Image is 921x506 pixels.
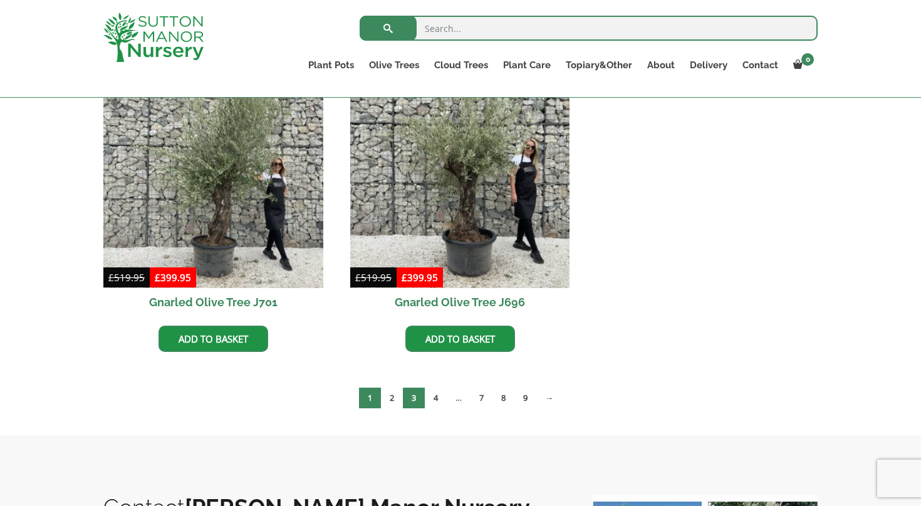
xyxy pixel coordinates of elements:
h2: Gnarled Olive Tree J701 [103,288,323,316]
a: Page 2 [381,388,403,408]
a: Add to basket: “Gnarled Olive Tree J696” [405,326,515,352]
img: Gnarled Olive Tree J696 [350,68,570,288]
a: Olive Trees [362,56,427,74]
span: … [447,388,471,408]
a: Plant Care [496,56,558,74]
a: Contact [735,56,786,74]
span: £ [108,271,114,284]
span: Page 1 [359,388,381,408]
h2: Gnarled Olive Tree J696 [350,288,570,316]
bdi: 519.95 [108,271,145,284]
bdi: 399.95 [402,271,438,284]
a: Sale! Gnarled Olive Tree J701 [103,68,323,316]
a: Page 7 [471,388,492,408]
a: Delivery [682,56,735,74]
a: Plant Pots [301,56,362,74]
a: Page 9 [514,388,536,408]
input: Search... [360,16,818,41]
span: 0 [801,53,814,66]
span: £ [355,271,361,284]
img: Gnarled Olive Tree J701 [103,68,323,288]
a: Page 3 [403,388,425,408]
a: Sale! Gnarled Olive Tree J696 [350,68,570,316]
a: Page 8 [492,388,514,408]
bdi: 519.95 [355,271,392,284]
a: Cloud Trees [427,56,496,74]
a: About [640,56,682,74]
a: Page 4 [425,388,447,408]
span: £ [155,271,160,284]
nav: Product Pagination [103,387,818,413]
a: → [536,388,562,408]
a: 0 [786,56,818,74]
span: £ [402,271,407,284]
a: Add to basket: “Gnarled Olive Tree J701” [159,326,268,352]
a: Topiary&Other [558,56,640,74]
img: logo [103,13,204,62]
bdi: 399.95 [155,271,191,284]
